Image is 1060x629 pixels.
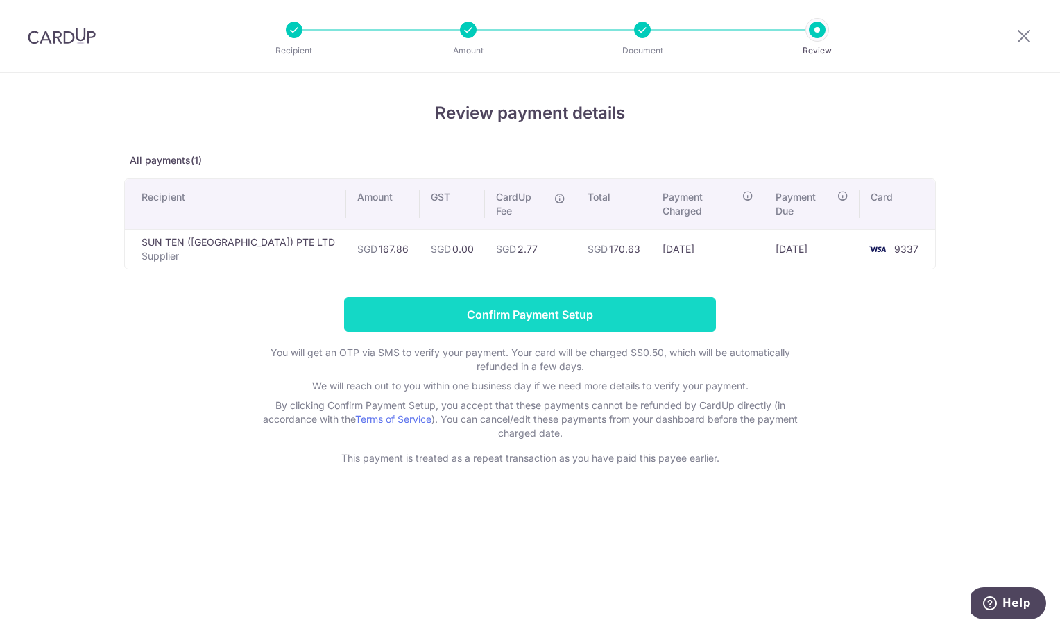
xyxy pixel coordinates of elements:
span: SGD [357,243,377,255]
span: CardUp Fee [496,190,547,218]
td: [DATE] [651,229,764,269]
p: This payment is treated as a repeat transaction as you have paid this payee earlier. [253,451,807,465]
td: 2.77 [485,229,576,269]
td: [DATE] [764,229,860,269]
span: Payment Due [776,190,833,218]
a: Terms of Service [355,413,431,425]
h4: Review payment details [124,101,936,126]
td: SUN TEN ([GEOGRAPHIC_DATA]) PTE LTD [125,229,346,269]
span: 9337 [894,243,918,255]
td: 167.86 [346,229,420,269]
span: SGD [431,243,451,255]
p: You will get an OTP via SMS to verify your payment. Your card will be charged S$0.50, which will ... [253,346,807,374]
p: Review [766,44,869,58]
img: CardUp [28,28,96,44]
th: Recipient [125,179,346,229]
th: Amount [346,179,420,229]
span: Payment Charged [662,190,738,218]
p: Supplier [142,249,335,263]
th: Card [860,179,935,229]
p: Amount [417,44,520,58]
p: Document [591,44,694,58]
img: <span class="translation_missing" title="translation missing: en.account_steps.new_confirm_form.b... [864,241,891,258]
p: All payments(1) [124,153,936,167]
th: Total [576,179,651,229]
input: Confirm Payment Setup [344,297,716,332]
td: 0.00 [420,229,485,269]
p: We will reach out to you within one business day if we need more details to verify your payment. [253,379,807,393]
th: GST [420,179,485,229]
iframe: Opens a widget where you can find more information [971,587,1046,622]
td: 170.63 [576,229,651,269]
span: SGD [588,243,608,255]
p: By clicking Confirm Payment Setup, you accept that these payments cannot be refunded by CardUp di... [253,399,807,440]
span: SGD [496,243,516,255]
p: Recipient [243,44,345,58]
